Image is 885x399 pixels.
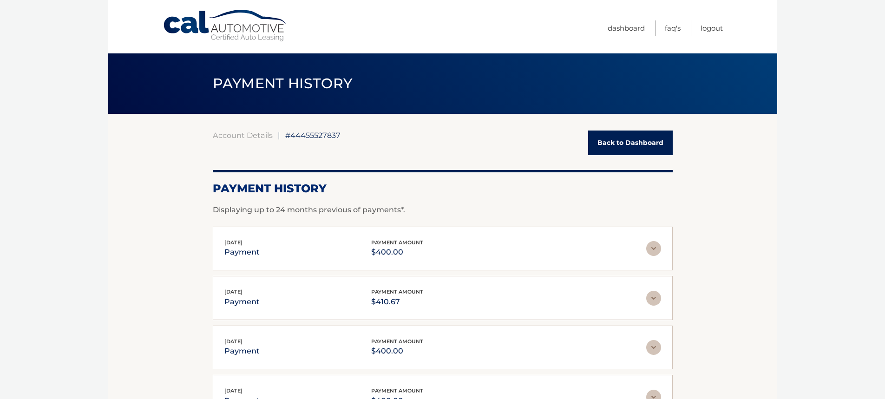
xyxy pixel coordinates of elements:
[371,246,423,259] p: $400.00
[224,295,260,308] p: payment
[278,131,280,140] span: |
[224,338,243,345] span: [DATE]
[224,345,260,358] p: payment
[371,239,423,246] span: payment amount
[224,387,243,394] span: [DATE]
[646,340,661,355] img: accordion-rest.svg
[163,9,288,42] a: Cal Automotive
[213,131,273,140] a: Account Details
[665,20,681,36] a: FAQ's
[701,20,723,36] a: Logout
[371,345,423,358] p: $400.00
[213,182,673,196] h2: Payment History
[646,291,661,306] img: accordion-rest.svg
[371,387,423,394] span: payment amount
[608,20,645,36] a: Dashboard
[371,338,423,345] span: payment amount
[371,288,423,295] span: payment amount
[224,246,260,259] p: payment
[213,75,353,92] span: PAYMENT HISTORY
[588,131,673,155] a: Back to Dashboard
[285,131,341,140] span: #44455527837
[224,288,243,295] span: [DATE]
[371,295,423,308] p: $410.67
[224,239,243,246] span: [DATE]
[646,241,661,256] img: accordion-rest.svg
[213,204,673,216] p: Displaying up to 24 months previous of payments*.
